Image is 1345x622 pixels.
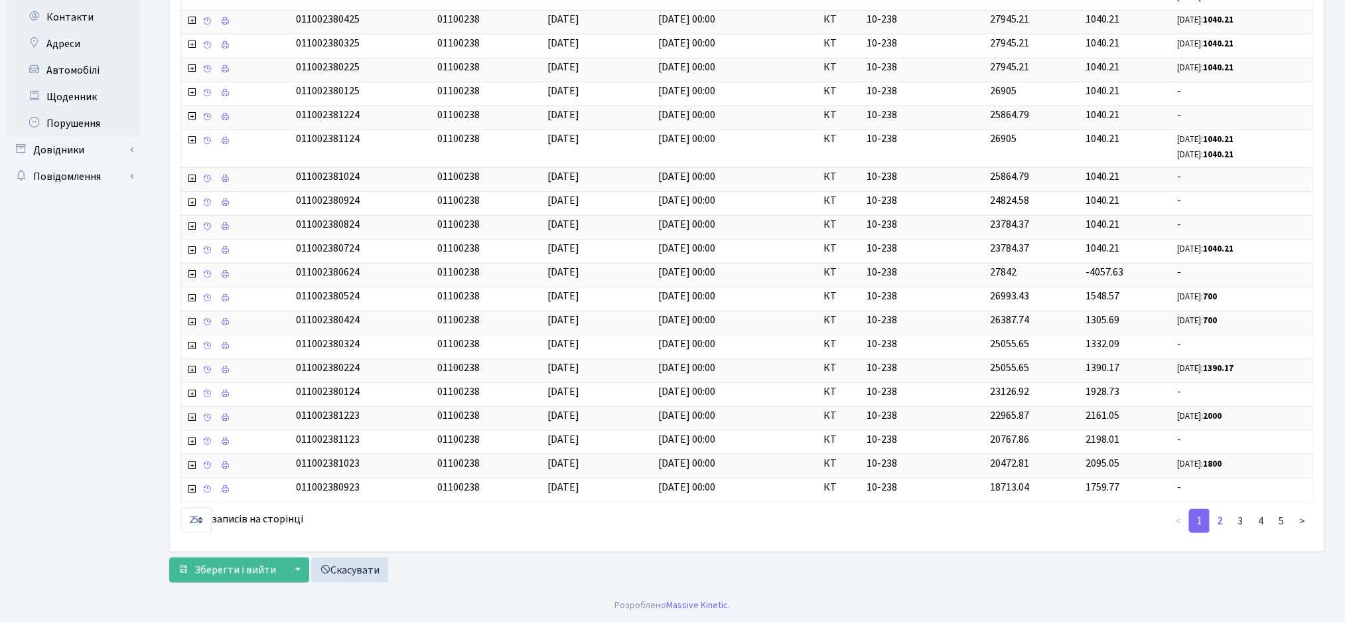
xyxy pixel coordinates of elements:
[1178,480,1308,495] span: -
[659,217,716,232] span: [DATE] 00:00
[1086,84,1119,98] span: 1040.21
[990,241,1029,256] span: 23784.37
[1178,14,1234,26] small: [DATE]:
[548,480,580,495] span: [DATE]
[1292,509,1314,533] a: >
[824,360,857,376] span: КТ
[1189,509,1210,533] a: 1
[437,384,480,399] span: 01100238
[990,169,1029,184] span: 25864.79
[548,131,580,146] span: [DATE]
[7,137,139,163] a: Довідники
[437,131,480,146] span: 01100238
[1178,458,1222,470] small: [DATE]:
[824,313,857,328] span: КТ
[615,599,731,613] div: Розроблено .
[1204,133,1234,145] b: 1040.21
[1086,408,1119,423] span: 2161.05
[437,169,480,184] span: 01100238
[824,265,857,280] span: КТ
[659,408,716,423] span: [DATE] 00:00
[1086,241,1119,256] span: 1040.21
[169,558,285,583] button: Зберегти і вийти
[1210,509,1231,533] a: 2
[1178,410,1222,422] small: [DATE]:
[1178,384,1308,400] span: -
[990,289,1029,303] span: 26993.43
[867,108,979,123] span: 10-238
[296,169,360,184] span: 011002381024
[867,337,979,352] span: 10-238
[1178,315,1218,327] small: [DATE]:
[659,456,716,471] span: [DATE] 00:00
[7,110,139,137] a: Порушення
[824,480,857,495] span: КТ
[659,241,716,256] span: [DATE] 00:00
[437,408,480,423] span: 01100238
[7,57,139,84] a: Автомобілі
[1178,217,1308,232] span: -
[1271,509,1293,533] a: 5
[548,12,580,27] span: [DATE]
[548,456,580,471] span: [DATE]
[990,408,1029,423] span: 22965.87
[548,432,580,447] span: [DATE]
[667,599,729,613] a: Massive Kinetic
[659,432,716,447] span: [DATE] 00:00
[296,217,360,232] span: 011002380824
[659,60,716,74] span: [DATE] 00:00
[296,289,360,303] span: 011002380524
[659,313,716,327] span: [DATE] 00:00
[990,193,1029,208] span: 24824.58
[659,265,716,279] span: [DATE] 00:00
[1086,193,1119,208] span: 1040.21
[296,60,360,74] span: 011002380225
[180,508,303,533] label: записів на сторінці
[659,193,716,208] span: [DATE] 00:00
[990,36,1029,50] span: 27945.21
[1204,149,1234,161] b: 1040.21
[867,480,979,495] span: 10-238
[867,289,979,304] span: 10-238
[548,313,580,327] span: [DATE]
[180,508,212,533] select: записів на сторінці
[1178,432,1308,447] span: -
[1086,36,1119,50] span: 1040.21
[867,193,979,208] span: 10-238
[659,360,716,375] span: [DATE] 00:00
[824,289,857,304] span: КТ
[296,360,360,375] span: 011002380224
[867,60,979,75] span: 10-238
[867,131,979,147] span: 10-238
[990,456,1029,471] span: 20472.81
[548,193,580,208] span: [DATE]
[824,337,857,352] span: КТ
[659,337,716,351] span: [DATE] 00:00
[437,217,480,232] span: 01100238
[990,337,1029,351] span: 25055.65
[437,432,480,447] span: 01100238
[296,432,360,447] span: 011002381123
[1086,384,1119,399] span: 1928.73
[548,265,580,279] span: [DATE]
[867,217,979,232] span: 10-238
[296,36,360,50] span: 011002380325
[824,12,857,27] span: КТ
[659,169,716,184] span: [DATE] 00:00
[1178,243,1234,255] small: [DATE]:
[867,12,979,27] span: 10-238
[824,84,857,99] span: КТ
[7,84,139,110] a: Щоденник
[659,36,716,50] span: [DATE] 00:00
[990,480,1029,495] span: 18713.04
[824,60,857,75] span: КТ
[1178,362,1234,374] small: [DATE]:
[1086,480,1119,495] span: 1759.77
[1204,38,1234,50] b: 1040.21
[659,108,716,122] span: [DATE] 00:00
[548,169,580,184] span: [DATE]
[867,384,979,400] span: 10-238
[437,241,480,256] span: 01100238
[990,131,1017,146] span: 26905
[1178,265,1308,280] span: -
